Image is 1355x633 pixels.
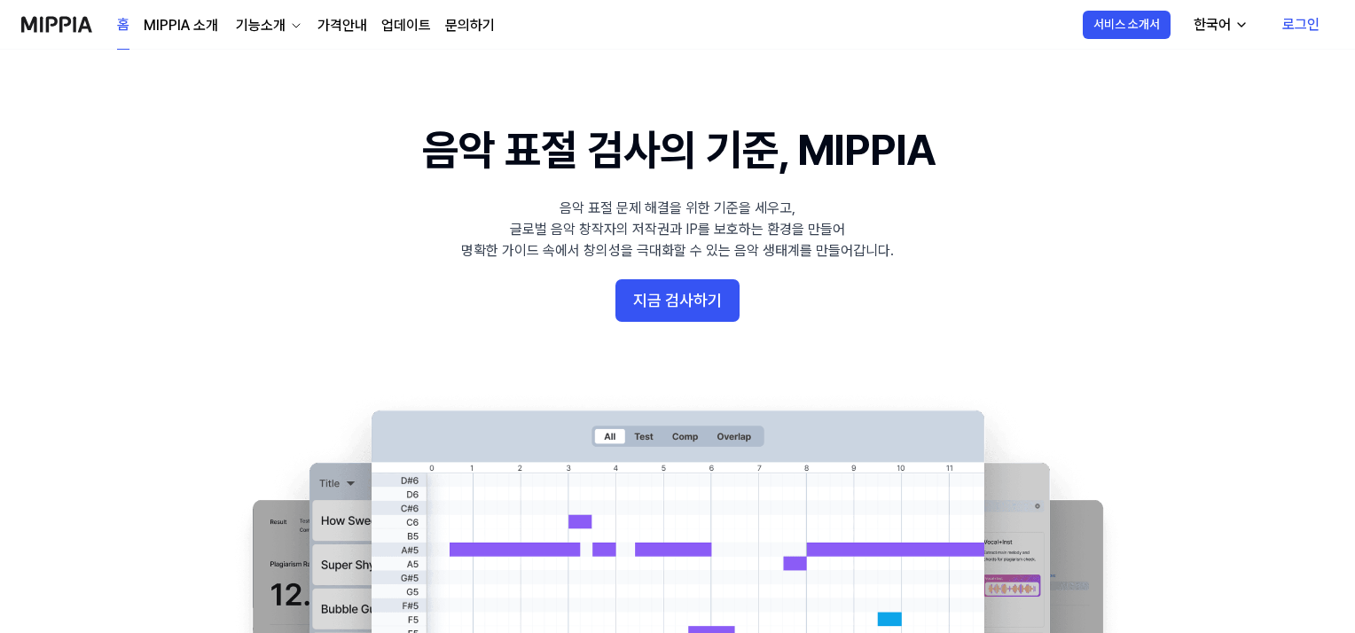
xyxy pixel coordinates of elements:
[317,15,367,36] a: 가격안내
[232,15,289,36] div: 기능소개
[1190,14,1234,35] div: 한국어
[445,15,495,36] a: 문의하기
[232,15,303,36] button: 기능소개
[117,1,129,50] a: 홈
[144,15,218,36] a: MIPPIA 소개
[615,279,740,322] button: 지금 검사하기
[422,121,934,180] h1: 음악 표절 검사의 기준, MIPPIA
[461,198,894,262] div: 음악 표절 문제 해결을 위한 기준을 세우고, 글로벌 음악 창작자의 저작권과 IP를 보호하는 환경을 만들어 명확한 가이드 속에서 창의성을 극대화할 수 있는 음악 생태계를 만들어...
[1179,7,1259,43] button: 한국어
[381,15,431,36] a: 업데이트
[1083,11,1171,39] button: 서비스 소개서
